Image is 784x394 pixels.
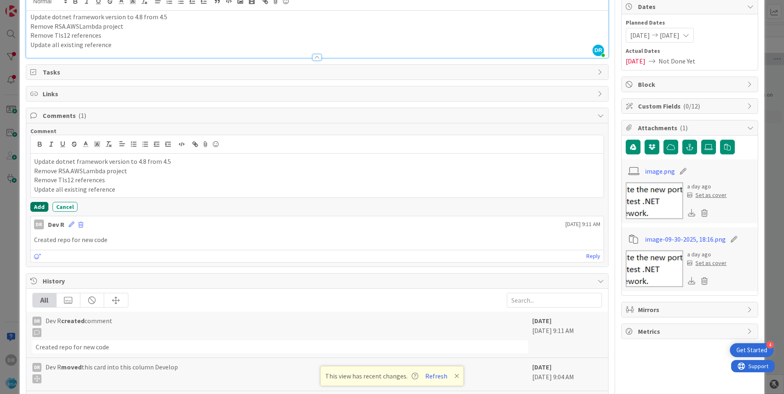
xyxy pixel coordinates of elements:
div: 4 [766,341,774,349]
a: image.png [645,166,675,176]
button: Refresh [422,371,450,381]
b: moved [61,363,82,371]
div: All [33,293,57,307]
span: Metrics [638,326,743,336]
div: [DATE] 9:11 AM [532,316,602,353]
div: Download [687,276,696,286]
span: [DATE] 9:11 AM [565,220,600,229]
span: DR [593,45,604,56]
span: Planned Dates [626,18,754,27]
div: a day ago [687,182,727,191]
b: created [61,317,84,325]
span: Comment [30,127,57,135]
div: Open Get Started checklist, remaining modules: 4 [730,343,774,357]
span: Dev R this card into this column Develop [46,362,178,383]
input: Search... [507,293,602,308]
span: Custom Fields [638,101,743,111]
span: Block [638,79,743,89]
span: Actual Dates [626,47,754,55]
div: Get Started [736,346,767,354]
div: Set as cover [687,259,727,267]
div: DR [34,220,44,229]
button: Add [30,202,48,212]
span: Dates [638,2,743,11]
p: Remove RSA.AWSLambda project [30,22,604,31]
span: Links [43,89,593,99]
span: This view has recent changes. [325,371,418,381]
button: Cancel [52,202,77,212]
div: Set as cover [687,191,727,199]
p: Update all existing reference [34,185,600,194]
span: History [43,276,593,286]
span: ( 0/12 ) [683,102,700,110]
span: Mirrors [638,305,743,315]
div: DR [32,317,41,326]
div: a day ago [687,250,727,259]
div: Download [687,208,696,218]
p: Remove RSA.AWSLambda project [34,166,600,176]
span: Not Done Yet [659,56,695,66]
span: ( 1 ) [680,124,688,132]
a: Reply [586,251,600,261]
b: [DATE] [532,317,552,325]
b: [DATE] [532,363,552,371]
p: Update dotnet framework version to 4.8 from 4.5 [34,157,600,166]
a: image-09-30-2025, 18:16.png [645,234,726,244]
span: Dev R comment [46,316,112,337]
p: Remove Tls12 references [30,31,604,40]
p: Created repo for new code [34,235,600,245]
span: [DATE] [630,30,650,40]
span: Comments [43,111,593,120]
span: Attachments [638,123,743,133]
span: Tasks [43,67,593,77]
span: Support [17,1,37,11]
div: [DATE] 9:04 AM [532,362,602,387]
p: Remove Tls12 references [34,175,600,185]
span: [DATE] [660,30,679,40]
span: ( 1 ) [78,111,86,120]
span: [DATE] [626,56,645,66]
p: Update dotnet framework version to 4.8 from 4.5 [30,12,604,22]
p: Update all existing reference [30,40,604,50]
div: DR [32,363,41,372]
div: Dev R [48,220,64,229]
div: Created repo for new code [32,340,528,353]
